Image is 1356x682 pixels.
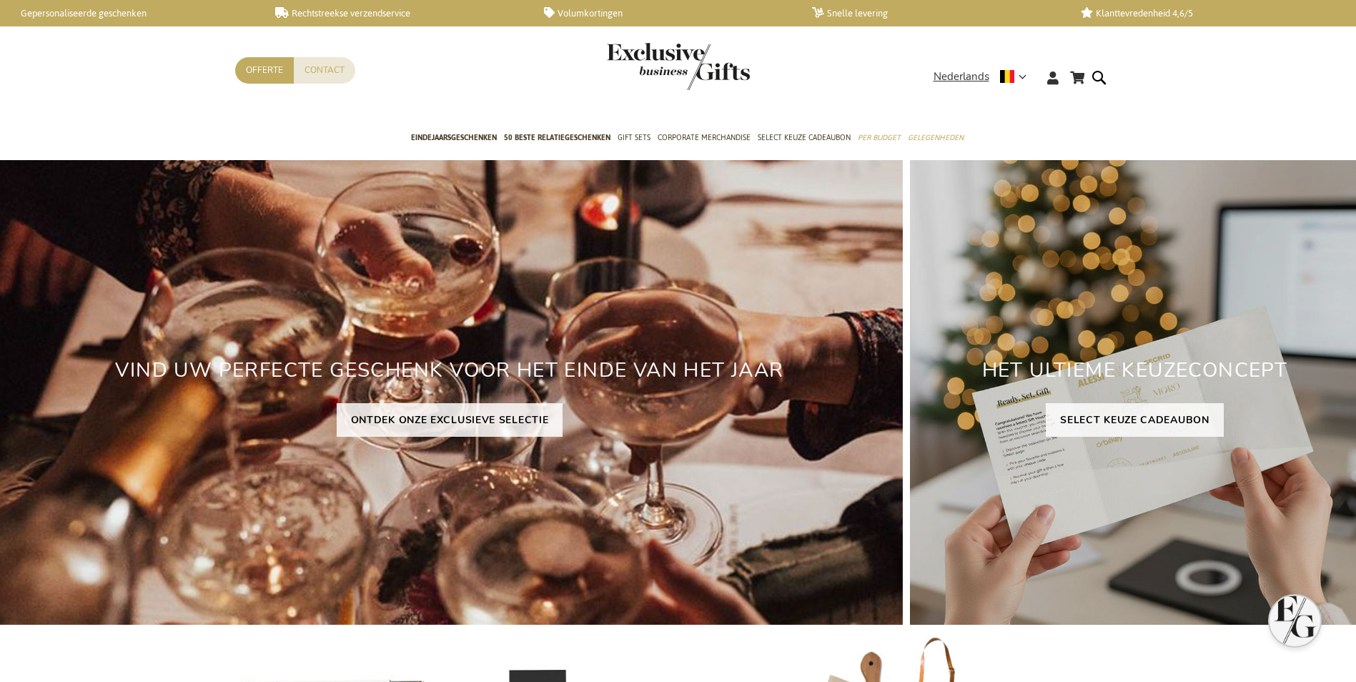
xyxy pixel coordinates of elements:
span: Per Budget [858,130,901,145]
span: 50 beste relatiegeschenken [504,130,610,145]
a: store logo [607,43,678,90]
span: Corporate Merchandise [658,130,751,145]
span: Gift Sets [618,130,650,145]
span: Select Keuze Cadeaubon [758,130,851,145]
a: Klanttevredenheid 4,6/5 [1081,7,1326,19]
a: Contact [294,57,355,84]
img: Exclusive Business gifts logo [607,43,750,90]
span: Eindejaarsgeschenken [411,130,497,145]
a: SELECT KEUZE CADEAUBON [1046,403,1223,437]
a: Gepersonaliseerde geschenken [7,7,252,19]
a: ONTDEK ONZE EXCLUSIEVE SELECTIE [337,403,563,437]
a: Rechtstreekse verzendservice [275,7,520,19]
a: Offerte [235,57,294,84]
span: Nederlands [934,69,989,85]
a: Volumkortingen [544,7,789,19]
span: Gelegenheden [908,130,964,145]
a: Snelle levering [812,7,1057,19]
div: Nederlands [934,69,1036,85]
